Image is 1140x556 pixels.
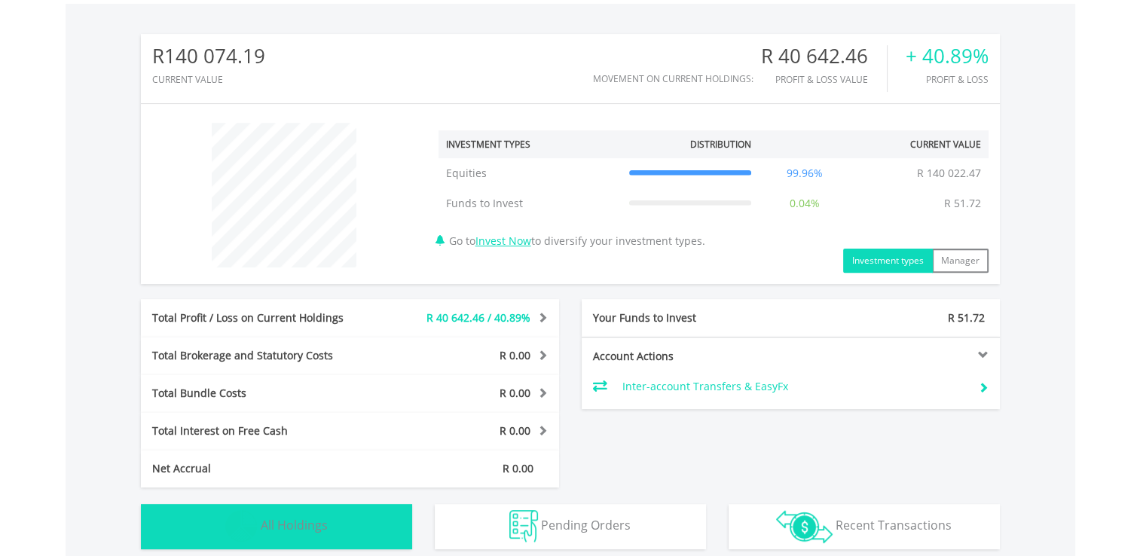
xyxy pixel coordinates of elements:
[439,130,622,158] th: Investment Types
[152,75,265,84] div: CURRENT VALUE
[729,504,1000,549] button: Recent Transactions
[937,188,989,218] td: R 51.72
[836,517,952,533] span: Recent Transactions
[141,423,385,438] div: Total Interest on Free Cash
[541,517,631,533] span: Pending Orders
[761,75,887,84] div: Profit & Loss Value
[932,249,989,273] button: Manager
[141,504,412,549] button: All Holdings
[909,158,989,188] td: R 140 022.47
[427,115,1000,273] div: Go to to diversify your investment types.
[690,138,751,151] div: Distribution
[509,510,538,542] img: pending_instructions-wht.png
[593,74,753,84] div: Movement on Current Holdings:
[225,510,258,542] img: holdings-wht.png
[141,386,385,401] div: Total Bundle Costs
[948,310,985,325] span: R 51.72
[261,517,328,533] span: All Holdings
[141,461,385,476] div: Net Accrual
[500,423,530,438] span: R 0.00
[582,310,791,325] div: Your Funds to Invest
[475,234,531,248] a: Invest Now
[906,75,989,84] div: Profit & Loss
[761,45,887,67] div: R 40 642.46
[906,45,989,67] div: + 40.89%
[776,510,833,543] img: transactions-zar-wht.png
[141,348,385,363] div: Total Brokerage and Statutory Costs
[843,249,933,273] button: Investment types
[435,504,706,549] button: Pending Orders
[851,130,989,158] th: Current Value
[622,375,967,398] td: Inter-account Transfers & EasyFx
[426,310,530,325] span: R 40 642.46 / 40.89%
[152,45,265,67] div: R140 074.19
[439,188,622,218] td: Funds to Invest
[759,158,851,188] td: 99.96%
[582,349,791,364] div: Account Actions
[500,386,530,400] span: R 0.00
[759,188,851,218] td: 0.04%
[439,158,622,188] td: Equities
[141,310,385,325] div: Total Profit / Loss on Current Holdings
[503,461,533,475] span: R 0.00
[500,348,530,362] span: R 0.00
